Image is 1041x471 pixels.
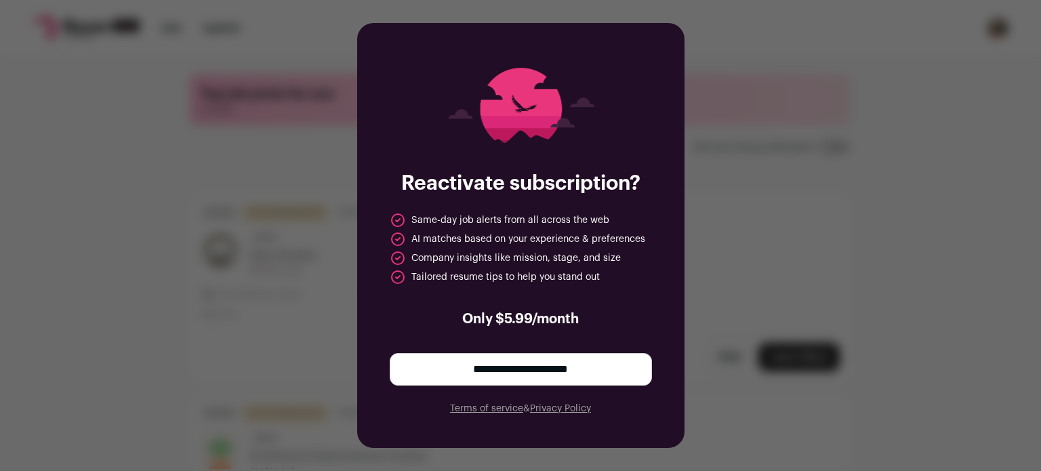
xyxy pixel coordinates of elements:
[429,56,613,155] img: raven-trial-ended-5da509e70badaa5614cbc484c644c433a0aa5dc1e95435468741dd5988ef2fc4.png
[530,404,591,413] a: Privacy Policy
[390,402,652,415] p: &
[390,231,645,247] li: AI matches based on your experience & preferences
[450,404,523,413] a: Terms of service
[390,212,609,228] li: Same-day job alerts from all across the web
[390,310,652,329] h3: Only $5.99/month
[390,171,652,196] h2: Reactivate subscription?
[390,269,600,285] li: Tailored resume tips to help you stand out
[390,250,621,266] li: Company insights like mission, stage, and size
